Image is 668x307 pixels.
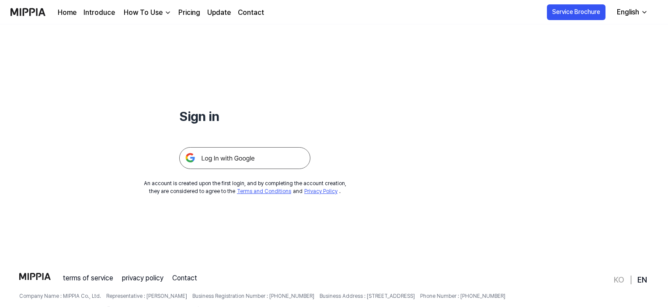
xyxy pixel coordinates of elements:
span: Business Registration Number : [PHONE_NUMBER] [192,292,314,300]
img: 구글 로그인 버튼 [179,147,310,169]
a: Contact [238,7,264,18]
h1: Sign in [179,107,310,126]
div: How To Use [122,7,164,18]
div: English [615,7,641,17]
img: down [164,9,171,16]
div: An account is created upon the first login, and by completing the account creation, they are cons... [144,179,346,195]
a: Update [207,7,231,18]
span: Phone Number : [PHONE_NUMBER] [420,292,505,300]
button: How To Use [122,7,171,18]
a: Introduce [83,7,115,18]
button: Service Brochure [547,4,605,20]
a: Pricing [178,7,200,18]
button: English [610,3,653,21]
a: privacy policy [122,273,164,283]
a: Terms and Conditions [237,188,291,194]
span: Company Name : MIPPIA Co., Ltd. [19,292,101,300]
a: terms of service [63,273,113,283]
span: Representative : [PERSON_NAME] [106,292,187,300]
a: Contact [172,273,197,283]
span: Business Address : [STREET_ADDRESS] [320,292,415,300]
a: Home [58,7,77,18]
a: Privacy Policy [304,188,337,194]
img: logo [19,273,51,280]
a: EN [637,275,647,285]
a: KO [614,275,624,285]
